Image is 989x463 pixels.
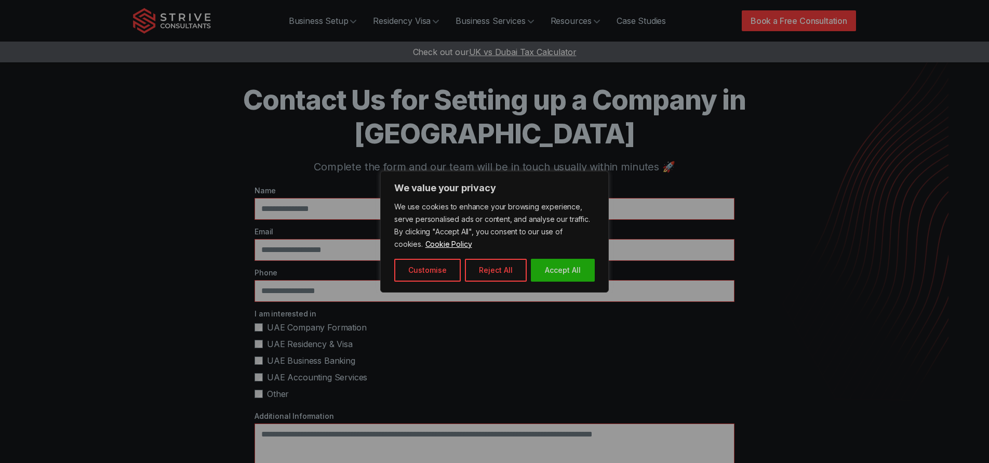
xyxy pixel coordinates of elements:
button: Reject All [465,259,527,282]
button: Customise [394,259,461,282]
p: We value your privacy [394,182,595,194]
div: We value your privacy [380,171,609,293]
a: Cookie Policy [425,239,473,249]
p: We use cookies to enhance your browsing experience, serve personalised ads or content, and analys... [394,201,595,250]
button: Accept All [531,259,595,282]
